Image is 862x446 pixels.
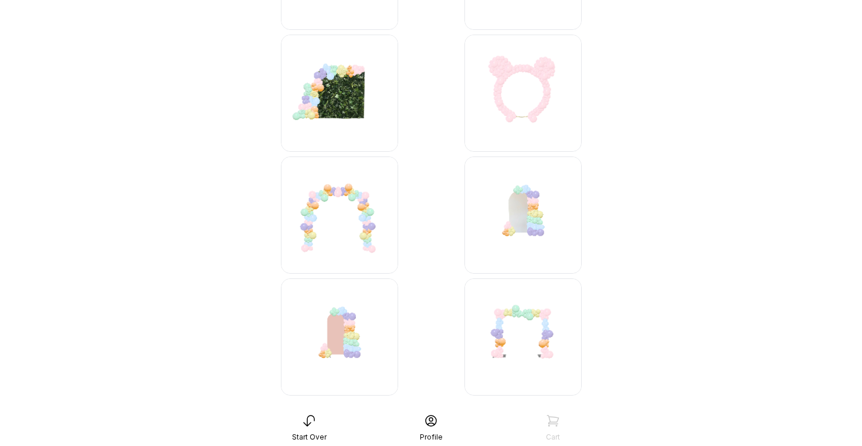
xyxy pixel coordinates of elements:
img: - [464,156,582,274]
img: - [281,156,398,274]
img: - [464,278,582,396]
img: - [281,35,398,152]
div: Profile [420,433,443,442]
img: - [281,278,398,396]
div: Cart [546,433,560,442]
div: Start Over [292,433,327,442]
img: - [464,35,582,152]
